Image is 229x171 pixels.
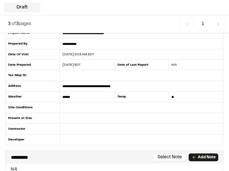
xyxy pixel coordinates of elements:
[4,3,40,12] div: Draft
[5,92,60,102] div: Weather
[5,135,60,145] div: Developer
[198,154,216,160] p: Add Note
[5,124,60,135] div: Contractor
[5,49,60,60] div: Date Of Visit
[169,62,216,67] div: N/A
[197,18,209,30] span: 1
[16,22,19,26] span: 3
[5,113,60,124] div: Present at Site
[8,20,31,28] p: of pages
[8,22,11,26] span: 3
[5,39,60,49] div: Prepared By
[5,70,60,81] div: Tax Map ID
[60,52,216,57] div: [DATE] 9:03 AM EDT
[5,81,60,92] div: Address
[5,102,60,113] div: Site Conditions
[114,60,169,70] div: Date of Last Report
[5,60,60,70] div: Date Prepared
[60,62,107,67] div: [DATE] EDT
[5,28,60,39] div: Project Name
[114,92,169,102] div: Temp
[153,153,186,161] button: Select Note
[181,18,225,30] nav: Navigation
